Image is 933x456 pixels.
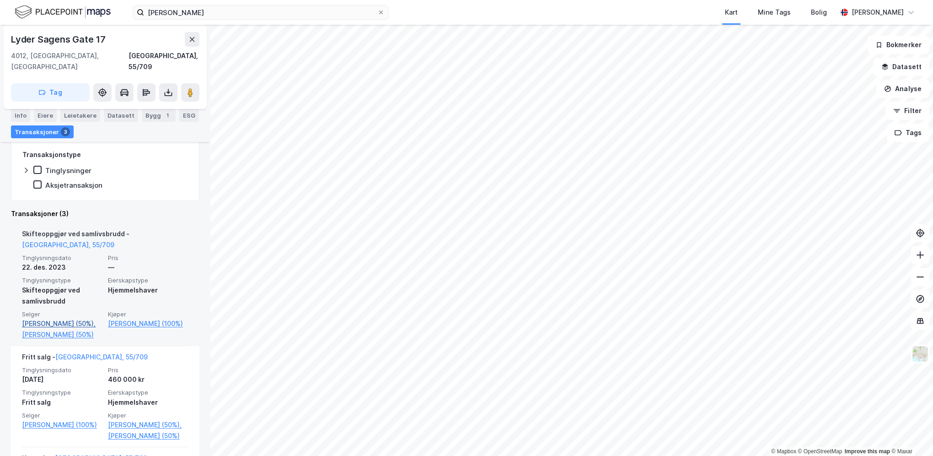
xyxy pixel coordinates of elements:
[852,7,904,18] div: [PERSON_NAME]
[108,318,188,329] a: [PERSON_NAME] (100%)
[22,149,81,160] div: Transaksjonstype
[22,329,102,340] a: [PERSON_NAME] (50%)
[22,241,114,249] a: [GEOGRAPHIC_DATA], 55/709
[868,36,929,54] button: Bokmerker
[108,254,188,262] span: Pris
[108,285,188,296] div: Hjemmelshaver
[725,7,738,18] div: Kart
[845,448,890,455] a: Improve this map
[61,127,70,136] div: 3
[22,310,102,318] span: Selger
[11,208,199,219] div: Transaksjoner (3)
[11,83,90,102] button: Tag
[144,5,377,19] input: Søk på adresse, matrikkel, gårdeiere, leietakere eller personer
[22,285,102,307] div: Skifteoppgjør ved samlivsbrudd
[108,366,188,374] span: Pris
[885,102,929,120] button: Filter
[22,412,102,419] span: Selger
[108,277,188,284] span: Eierskapstype
[108,397,188,408] div: Hjemmelshaver
[22,352,148,366] div: Fritt salg -
[876,80,929,98] button: Analyse
[34,109,57,122] div: Eiere
[11,32,107,47] div: Lyder Sagens Gate 17
[11,109,30,122] div: Info
[22,389,102,396] span: Tinglysningstype
[60,109,100,122] div: Leietakere
[142,109,176,122] div: Bygg
[108,262,188,273] div: —
[179,109,199,122] div: ESG
[798,448,842,455] a: OpenStreetMap
[811,7,827,18] div: Bolig
[22,374,102,385] div: [DATE]
[22,366,102,374] span: Tinglysningsdato
[22,262,102,273] div: 22. des. 2023
[11,125,74,138] div: Transaksjoner
[108,430,188,441] a: [PERSON_NAME] (50%)
[45,181,102,190] div: Aksjetransaksjon
[887,412,933,456] div: Kontrollprogram for chat
[22,254,102,262] span: Tinglysningsdato
[758,7,791,18] div: Mine Tags
[163,111,172,120] div: 1
[55,353,148,361] a: [GEOGRAPHIC_DATA], 55/709
[22,228,188,254] div: Skifteoppgjør ved samlivsbrudd -
[108,412,188,419] span: Kjøper
[22,419,102,430] a: [PERSON_NAME] (100%)
[15,4,111,20] img: logo.f888ab2527a4732fd821a326f86c7f29.svg
[108,419,188,430] a: [PERSON_NAME] (50%),
[11,50,129,72] div: 4012, [GEOGRAPHIC_DATA], [GEOGRAPHIC_DATA]
[108,374,188,385] div: 460 000 kr
[108,389,188,396] span: Eierskapstype
[22,397,102,408] div: Fritt salg
[104,109,138,122] div: Datasett
[129,50,199,72] div: [GEOGRAPHIC_DATA], 55/709
[771,448,796,455] a: Mapbox
[45,166,91,175] div: Tinglysninger
[22,318,102,329] a: [PERSON_NAME] (50%),
[912,345,929,363] img: Z
[874,58,929,76] button: Datasett
[887,412,933,456] iframe: Chat Widget
[887,124,929,142] button: Tags
[108,310,188,318] span: Kjøper
[22,277,102,284] span: Tinglysningstype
